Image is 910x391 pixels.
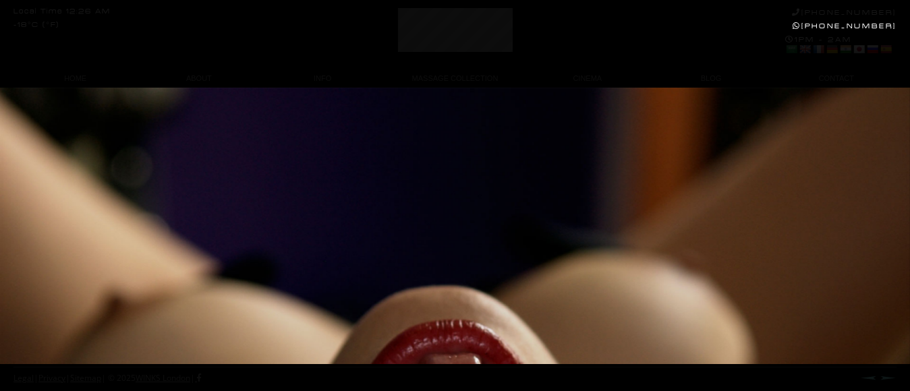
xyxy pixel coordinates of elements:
a: Japanese [853,44,865,55]
a: CINEMA [525,69,649,88]
a: WINKS London [136,372,190,384]
a: [PHONE_NUMBER] [793,22,897,30]
a: Prev [860,375,876,380]
a: BLOG [649,69,772,88]
a: Next [880,375,897,380]
a: ABOUT [137,69,260,88]
div: | | | © 2025 | [13,367,201,389]
a: Russian [866,44,878,55]
a: Arabic [785,44,797,55]
a: INFO [261,69,385,88]
a: Hindi [839,44,851,55]
a: Spanish [880,44,892,55]
a: German [826,44,838,55]
a: [PHONE_NUMBER] [792,8,897,17]
a: Legal [13,372,34,384]
a: English [799,44,811,55]
div: 1PM - 2AM [785,35,897,57]
a: MASSAGE COLLECTION [385,69,525,88]
a: CONTACT [773,69,897,88]
a: Privacy [38,372,65,384]
div: -18°C (°F) [13,22,59,29]
a: French [812,44,824,55]
a: Sitemap [70,372,101,384]
div: Local Time 12:26 AM [13,8,111,16]
a: HOME [13,69,137,88]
